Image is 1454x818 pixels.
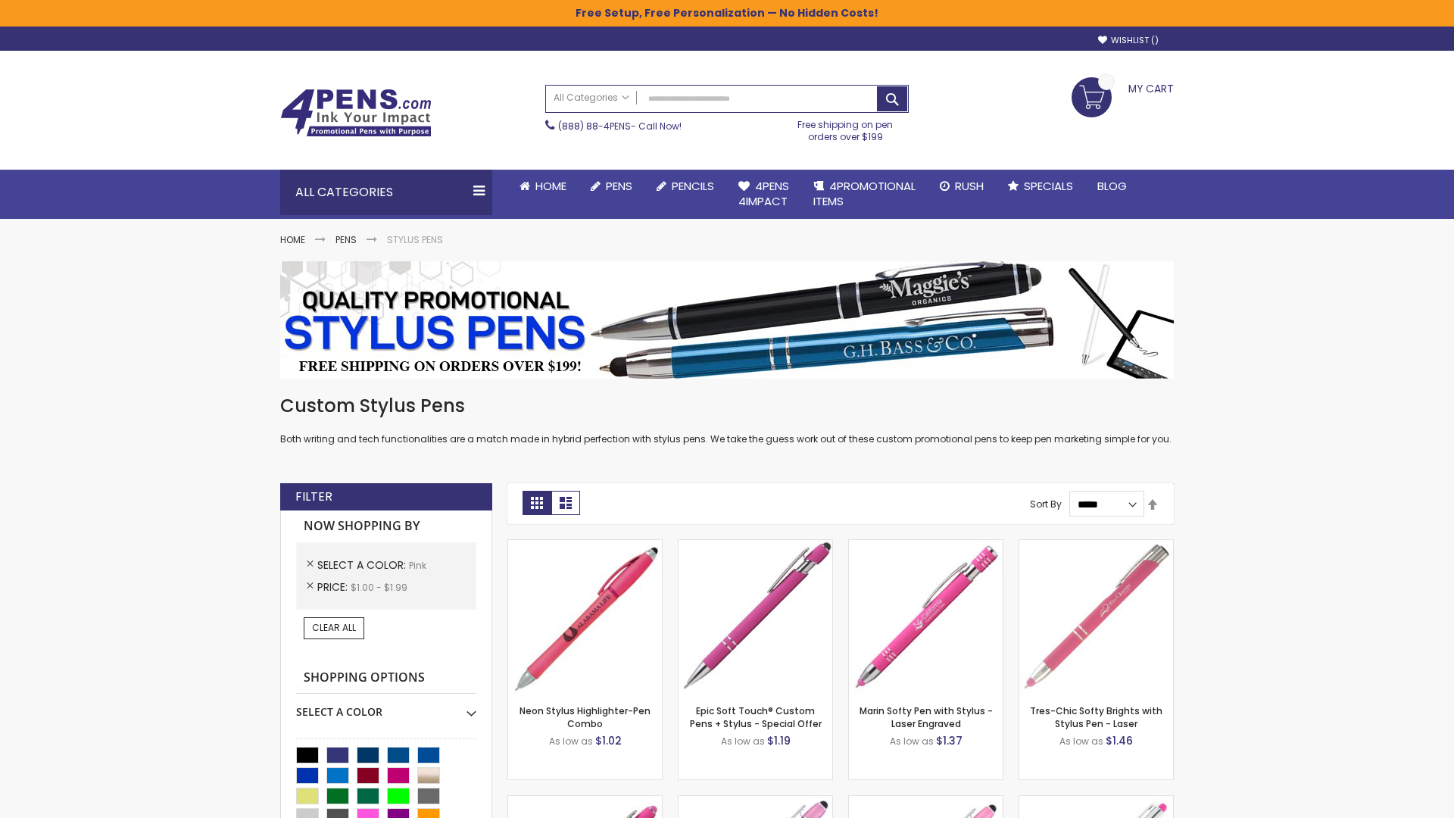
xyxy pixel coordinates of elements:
[507,170,579,203] a: Home
[523,491,551,515] strong: Grid
[280,261,1174,379] img: Stylus Pens
[280,89,432,137] img: 4Pens Custom Pens and Promotional Products
[860,704,993,729] a: Marin Softy Pen with Stylus - Laser Engraved
[690,704,822,729] a: Epic Soft Touch® Custom Pens + Stylus - Special Offer
[409,559,426,572] span: Pink
[317,557,409,573] span: Select A Color
[280,394,1174,418] h1: Custom Stylus Pens
[936,733,963,748] span: $1.37
[535,178,566,194] span: Home
[295,489,332,505] strong: Filter
[1030,704,1162,729] a: Tres-Chic Softy Brights with Stylus Pen - Laser
[546,86,637,111] a: All Categories
[549,735,593,748] span: As low as
[579,170,644,203] a: Pens
[679,540,832,694] img: 4P-MS8B-Pink
[767,733,791,748] span: $1.19
[595,733,622,748] span: $1.02
[782,113,910,143] div: Free shipping on pen orders over $199
[1024,178,1073,194] span: Specials
[672,178,714,194] span: Pencils
[738,178,789,209] span: 4Pens 4impact
[508,539,662,552] a: Neon Stylus Highlighter-Pen Combo-Pink
[554,92,629,104] span: All Categories
[849,539,1003,552] a: Marin Softy Pen with Stylus - Laser Engraved-Pink
[606,178,632,194] span: Pens
[813,178,916,209] span: 4PROMOTIONAL ITEMS
[280,170,492,215] div: All Categories
[317,579,351,595] span: Price
[280,233,305,246] a: Home
[280,394,1174,446] div: Both writing and tech functionalities are a match made in hybrid perfection with stylus pens. We ...
[304,617,364,638] a: Clear All
[1019,795,1173,808] a: Tres-Chic Softy with Stylus Top Pen - ColorJet-Pink
[721,735,765,748] span: As low as
[558,120,682,133] span: - Call Now!
[726,170,801,219] a: 4Pens4impact
[890,735,934,748] span: As low as
[335,233,357,246] a: Pens
[1097,178,1127,194] span: Blog
[955,178,984,194] span: Rush
[508,795,662,808] a: Ellipse Softy Brights with Stylus Pen - Laser-Pink
[296,694,476,720] div: Select A Color
[387,233,443,246] strong: Stylus Pens
[928,170,996,203] a: Rush
[1085,170,1139,203] a: Blog
[1019,539,1173,552] a: Tres-Chic Softy Brights with Stylus Pen - Laser-Pink
[520,704,651,729] a: Neon Stylus Highlighter-Pen Combo
[996,170,1085,203] a: Specials
[1030,498,1062,510] label: Sort By
[508,540,662,694] img: Neon Stylus Highlighter-Pen Combo-Pink
[1106,733,1133,748] span: $1.46
[1059,735,1103,748] span: As low as
[679,539,832,552] a: 4P-MS8B-Pink
[312,621,356,634] span: Clear All
[644,170,726,203] a: Pencils
[849,795,1003,808] a: Ellipse Stylus Pen - ColorJet-Pink
[296,510,476,542] strong: Now Shopping by
[351,581,407,594] span: $1.00 - $1.99
[801,170,928,219] a: 4PROMOTIONALITEMS
[679,795,832,808] a: Ellipse Stylus Pen - LaserMax-Pink
[1098,35,1159,46] a: Wishlist
[296,662,476,695] strong: Shopping Options
[849,540,1003,694] img: Marin Softy Pen with Stylus - Laser Engraved-Pink
[1019,540,1173,694] img: Tres-Chic Softy Brights with Stylus Pen - Laser-Pink
[558,120,631,133] a: (888) 88-4PENS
